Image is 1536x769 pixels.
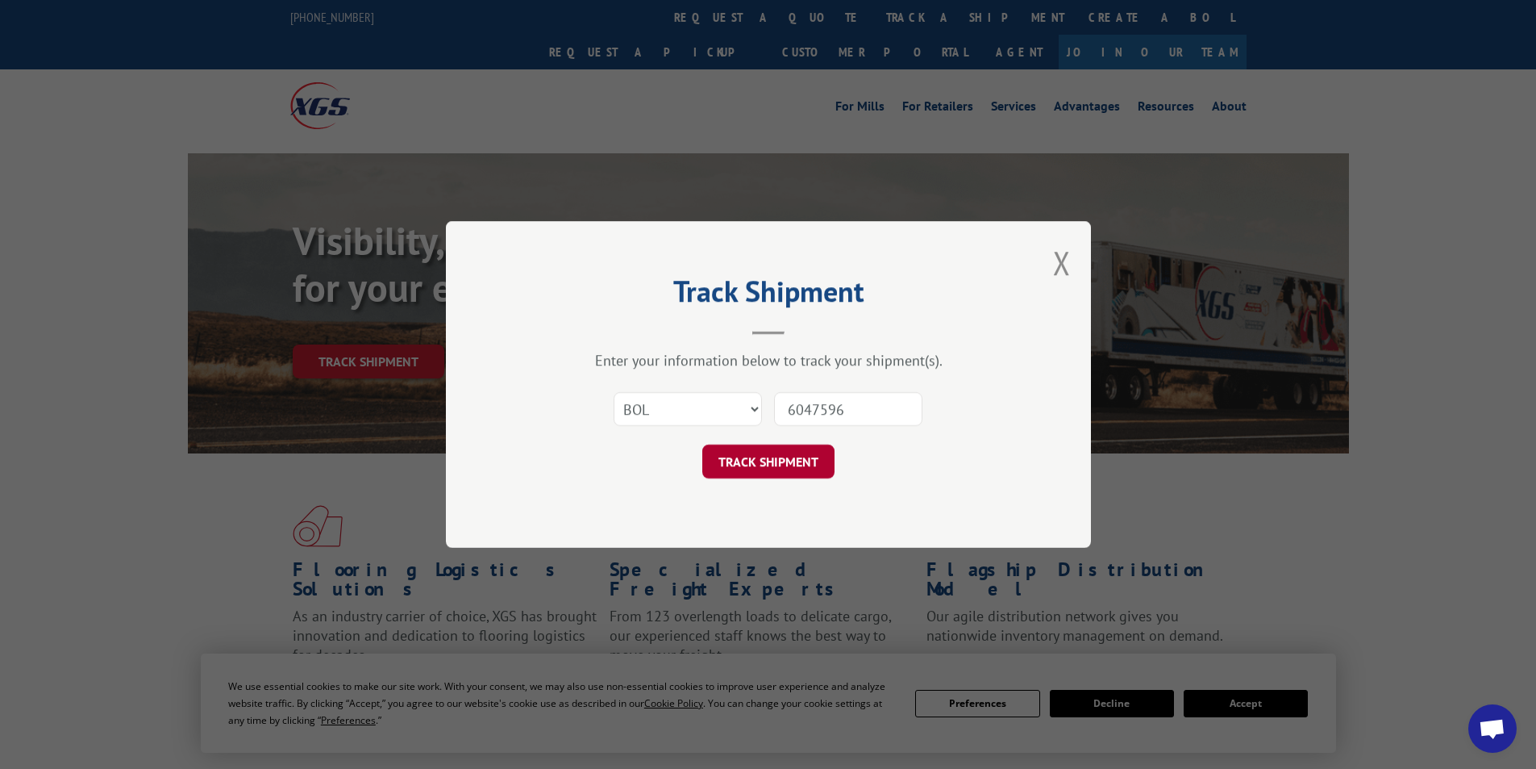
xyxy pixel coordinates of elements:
button: TRACK SHIPMENT [702,445,835,479]
div: Enter your information below to track your shipment(s). [527,351,1010,370]
h2: Track Shipment [527,280,1010,311]
input: Number(s) [774,392,922,426]
div: Open chat [1468,704,1517,753]
button: Close modal [1053,241,1071,284]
